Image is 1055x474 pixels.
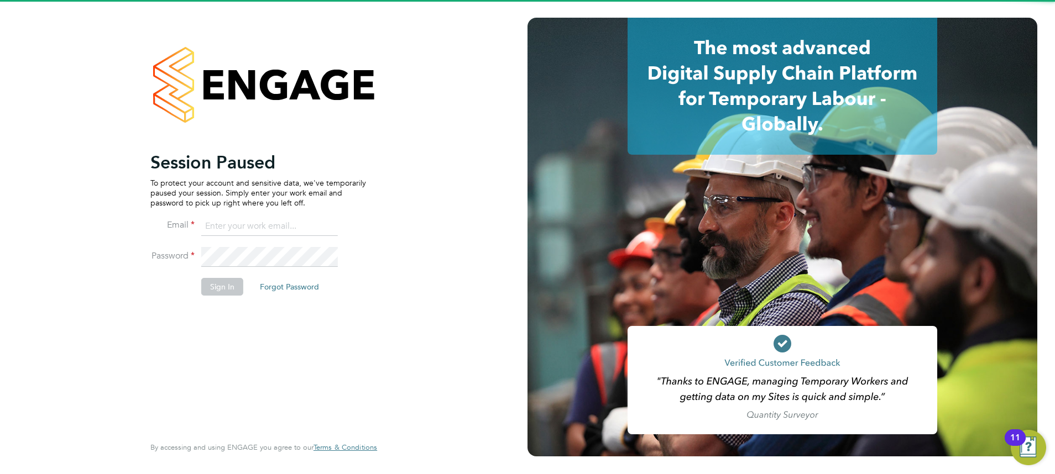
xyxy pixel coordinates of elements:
h2: Session Paused [150,151,366,173]
p: To protect your account and sensitive data, we've temporarily paused your session. Simply enter y... [150,178,366,208]
input: Enter your work email... [201,217,338,236]
button: Forgot Password [251,278,328,296]
button: Open Resource Center, 11 new notifications [1011,430,1046,465]
label: Password [150,250,195,262]
button: Sign In [201,278,243,296]
div: 11 [1010,438,1020,452]
span: By accessing and using ENGAGE you agree to our [150,443,377,452]
label: Email [150,219,195,231]
a: Terms & Conditions [314,443,377,452]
